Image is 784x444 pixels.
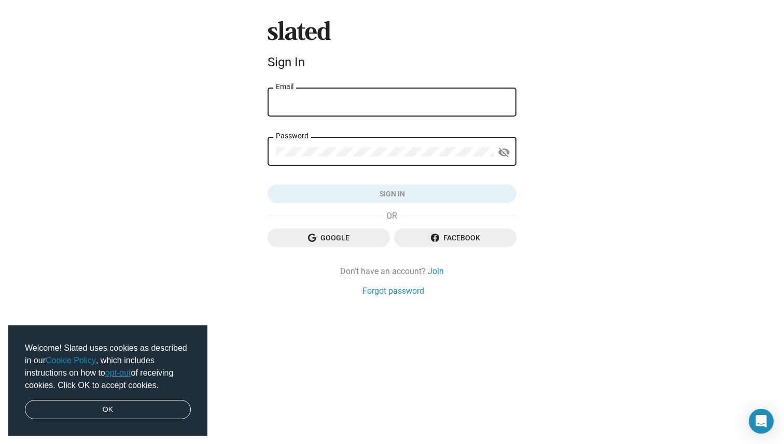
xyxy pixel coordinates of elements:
[276,228,382,247] span: Google
[8,325,207,436] div: cookieconsent
[268,228,390,247] button: Google
[402,228,508,247] span: Facebook
[428,266,444,277] a: Join
[268,266,516,277] div: Don't have an account?
[749,409,774,434] div: Open Intercom Messenger
[25,400,191,420] a: dismiss cookie message
[25,342,191,392] span: Welcome! Slated uses cookies as described in our , which includes instructions on how to of recei...
[494,142,514,163] button: Show password
[105,368,131,377] a: opt-out
[268,21,516,74] sl-branding: Sign In
[362,285,424,296] a: Forgot password
[46,356,96,365] a: Cookie Policy
[498,145,510,161] mat-icon: visibility_off
[268,55,516,69] div: Sign In
[394,228,516,247] button: Facebook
